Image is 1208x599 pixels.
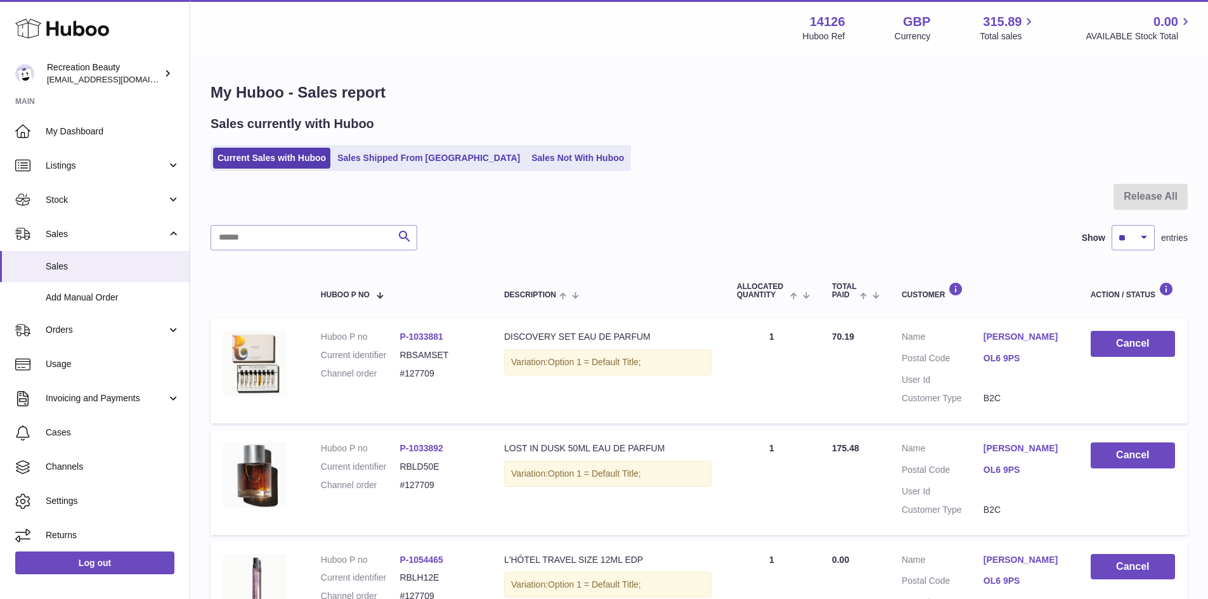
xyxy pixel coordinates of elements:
img: ANWD_12ML.jpg [223,331,287,396]
dt: Name [902,442,984,458]
span: Huboo P no [321,291,370,299]
span: 315.89 [983,13,1022,30]
span: Usage [46,358,180,370]
span: Add Manual Order [46,292,180,304]
span: ALLOCATED Quantity [737,283,787,299]
span: Total paid [832,283,857,299]
dt: Current identifier [321,572,400,584]
a: Log out [15,551,174,574]
dd: B2C [984,392,1065,404]
td: 1 [724,430,819,535]
img: LostInDusk50ml.jpg [223,442,287,508]
span: Orders [46,324,167,336]
span: 70.19 [832,332,854,342]
dd: RBLH12E [399,572,479,584]
span: 0.00 [1153,13,1178,30]
dt: Postal Code [902,464,984,479]
div: Currency [895,30,931,42]
dd: RBLD50E [399,461,479,473]
span: AVAILABLE Stock Total [1086,30,1193,42]
span: Sales [46,228,167,240]
dt: Channel order [321,479,400,491]
span: Settings [46,495,180,507]
div: LOST IN DUSK 50ML EAU DE PARFUM [504,442,711,454]
span: Invoicing and Payments [46,392,167,404]
h2: Sales currently with Huboo [211,115,374,132]
a: P-1033881 [399,332,443,342]
div: Variation: [504,461,711,487]
dd: #127709 [399,479,479,491]
span: My Dashboard [46,126,180,138]
span: [EMAIL_ADDRESS][DOMAIN_NAME] [47,74,186,84]
div: Huboo Ref [803,30,845,42]
span: Description [504,291,556,299]
button: Cancel [1091,331,1175,357]
dt: Huboo P no [321,331,400,343]
dt: Customer Type [902,504,984,516]
dt: Huboo P no [321,554,400,566]
a: Sales Shipped From [GEOGRAPHIC_DATA] [333,148,524,169]
button: Cancel [1091,554,1175,580]
a: P-1054465 [399,555,443,565]
dd: #127709 [399,368,479,380]
dt: Current identifier [321,349,400,361]
a: OL6 9PS [984,352,1065,364]
span: Total sales [980,30,1036,42]
dd: RBSAMSET [399,349,479,361]
strong: 14126 [810,13,845,30]
span: entries [1161,232,1188,244]
a: [PERSON_NAME] [984,331,1065,343]
span: Option 1 = Default Title; [548,468,641,479]
img: barney@recreationbeauty.com [15,64,34,83]
dt: User Id [902,486,984,498]
h1: My Huboo - Sales report [211,82,1188,103]
span: Channels [46,461,180,473]
a: OL6 9PS [984,464,1065,476]
div: Action / Status [1091,282,1175,299]
div: Variation: [504,572,711,598]
a: [PERSON_NAME] [984,442,1065,454]
div: L'HÔTEL TRAVEL SIZE 12ML EDP [504,554,711,566]
span: Cases [46,427,180,439]
span: Listings [46,160,167,172]
dt: User Id [902,374,984,386]
dt: Current identifier [321,461,400,473]
dt: Name [902,554,984,569]
dt: Postal Code [902,352,984,368]
a: P-1033892 [399,443,443,453]
strong: GBP [903,13,930,30]
span: Sales [46,261,180,273]
dt: Huboo P no [321,442,400,454]
div: Recreation Beauty [47,61,161,86]
dt: Channel order [321,368,400,380]
span: Option 1 = Default Title; [548,579,641,589]
span: 0.00 [832,555,849,565]
span: Option 1 = Default Title; [548,357,641,367]
div: Customer [902,282,1065,299]
div: Variation: [504,349,711,375]
dt: Postal Code [902,575,984,590]
span: 175.48 [832,443,859,453]
dt: Name [902,331,984,346]
a: [PERSON_NAME] [984,554,1065,566]
label: Show [1082,232,1105,244]
dd: B2C [984,504,1065,516]
span: Stock [46,194,167,206]
button: Cancel [1091,442,1175,468]
div: DISCOVERY SET EAU DE PARFUM [504,331,711,343]
span: Returns [46,529,180,541]
a: Current Sales with Huboo [213,148,330,169]
a: 315.89 Total sales [980,13,1036,42]
a: Sales Not With Huboo [527,148,628,169]
dt: Customer Type [902,392,984,404]
a: OL6 9PS [984,575,1065,587]
a: 0.00 AVAILABLE Stock Total [1086,13,1193,42]
td: 1 [724,318,819,423]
